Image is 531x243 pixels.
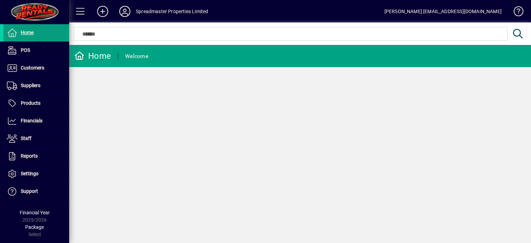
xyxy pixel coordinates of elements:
a: Financials [3,112,69,130]
a: Customers [3,59,69,77]
span: Staff [21,135,31,141]
span: POS [21,47,30,53]
span: Financial Year [20,210,50,215]
a: Support [3,183,69,200]
span: Settings [21,171,38,176]
span: Reports [21,153,38,159]
a: Settings [3,165,69,183]
div: [PERSON_NAME] [EMAIL_ADDRESS][DOMAIN_NAME] [384,6,502,17]
button: Profile [114,5,136,18]
div: Spreadmaster Properties Limited [136,6,208,17]
div: Welcome [125,51,148,62]
a: Knowledge Base [509,1,522,24]
span: Home [21,30,34,35]
a: Reports [3,148,69,165]
a: POS [3,42,69,59]
span: Customers [21,65,44,71]
span: Suppliers [21,83,40,88]
a: Suppliers [3,77,69,94]
span: Package [25,224,44,230]
a: Products [3,95,69,112]
button: Add [92,5,114,18]
span: Products [21,100,40,106]
a: Staff [3,130,69,147]
div: Home [74,50,111,62]
span: Financials [21,118,43,123]
span: Support [21,188,38,194]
